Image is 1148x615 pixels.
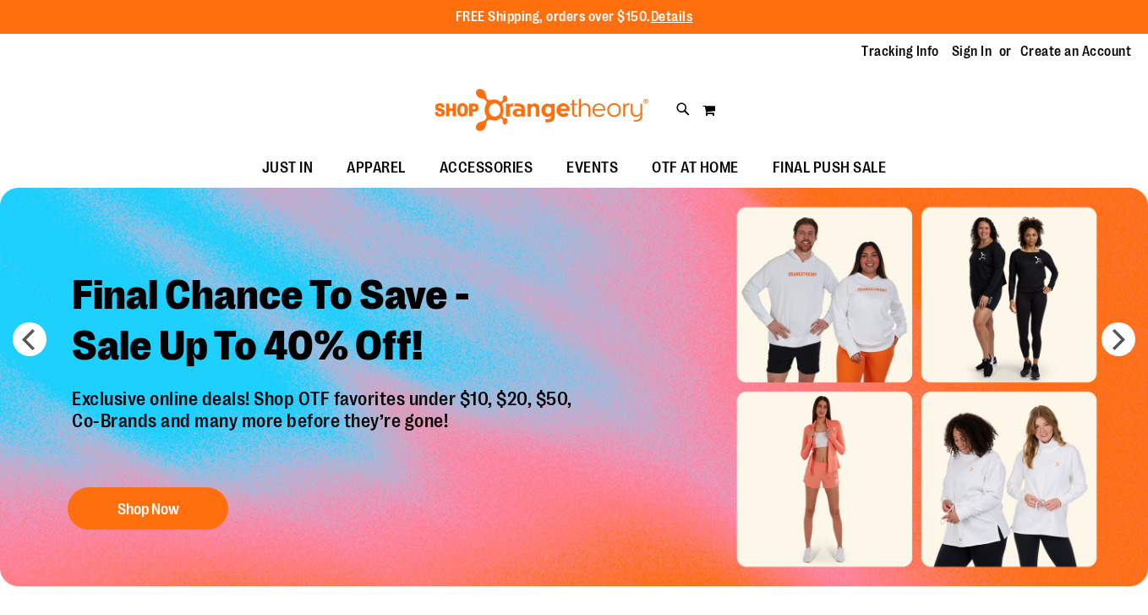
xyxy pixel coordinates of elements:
[549,149,635,188] a: EVENTS
[1102,322,1135,356] button: next
[13,322,46,356] button: prev
[773,149,887,187] span: FINAL PUSH SALE
[68,487,228,530] button: Shop Now
[59,257,589,539] a: Final Chance To Save -Sale Up To 40% Off! Exclusive online deals! Shop OTF favorites under $10, $...
[262,149,314,187] span: JUST IN
[456,8,693,27] p: FREE Shipping, orders over $150.
[423,149,550,188] a: ACCESSORIES
[347,149,406,187] span: APPAREL
[566,149,618,187] span: EVENTS
[952,42,992,61] a: Sign In
[861,42,939,61] a: Tracking Info
[635,149,756,188] a: OTF AT HOME
[245,149,331,188] a: JUST IN
[440,149,533,187] span: ACCESSORIES
[59,257,589,388] h2: Final Chance To Save - Sale Up To 40% Off!
[330,149,423,188] a: APPAREL
[651,9,693,25] a: Details
[1020,42,1132,61] a: Create an Account
[59,388,589,471] p: Exclusive online deals! Shop OTF favorites under $10, $20, $50, Co-Brands and many more before th...
[432,89,651,131] img: Shop Orangetheory
[756,149,904,188] a: FINAL PUSH SALE
[652,149,739,187] span: OTF AT HOME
